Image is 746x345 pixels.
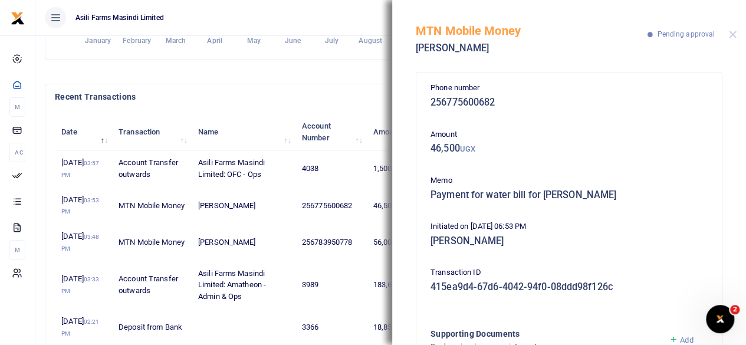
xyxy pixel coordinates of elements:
[112,224,192,261] td: MTN Mobile Money
[430,175,708,187] p: Memo
[416,24,648,38] h5: MTN Mobile Money
[9,143,25,162] li: Ac
[112,188,192,224] td: MTN Mobile Money
[61,276,99,294] small: 03:33 PM
[367,224,430,261] td: 56,000
[324,37,338,45] tspan: July
[430,143,708,155] h5: 46,500
[192,150,295,187] td: Asili Farms Masindi Limited: OFC - Ops
[430,327,660,340] h4: Supporting Documents
[112,261,192,309] td: Account Transfer outwards
[729,31,737,38] button: Close
[430,221,708,233] p: Initiated on [DATE] 06:53 PM
[166,37,186,45] tspan: March
[123,37,151,45] tspan: February
[295,114,367,150] th: Account Number: activate to sort column ascending
[55,150,112,187] td: [DATE]
[430,189,708,201] h5: Payment for water bill for [PERSON_NAME]
[9,240,25,259] li: M
[85,37,111,45] tspan: January
[430,235,708,247] h5: [PERSON_NAME]
[61,160,99,178] small: 03:57 PM
[9,97,25,117] li: M
[430,129,708,141] p: Amount
[430,97,708,109] h5: 256775600682
[61,318,99,337] small: 02:21 PM
[192,224,295,261] td: [PERSON_NAME]
[192,188,295,224] td: [PERSON_NAME]
[295,224,367,261] td: 256783950778
[207,37,222,45] tspan: April
[367,150,430,187] td: 1,500,000
[11,13,25,22] a: logo-small logo-large logo-large
[430,267,708,279] p: Transaction ID
[112,150,192,187] td: Account Transfer outwards
[284,37,301,45] tspan: June
[730,305,740,314] span: 2
[295,188,367,224] td: 256775600682
[367,114,430,150] th: Amount: activate to sort column ascending
[55,224,112,261] td: [DATE]
[359,37,382,45] tspan: August
[460,144,475,153] small: UGX
[71,12,169,23] span: Asili Farms Masindi Limited
[55,90,446,103] h4: Recent Transactions
[192,261,295,309] td: Asili Farms Masindi Limited: Amatheon - Admin & Ops
[669,336,694,344] a: Add
[61,234,99,252] small: 03:48 PM
[55,188,112,224] td: [DATE]
[416,42,648,54] h5: [PERSON_NAME]
[430,82,708,94] p: Phone number
[706,305,734,333] iframe: Intercom live chat
[430,281,708,293] h5: 415ea9d4-67d6-4042-94f0-08ddd98f126c
[657,30,715,38] span: Pending approval
[55,114,112,150] th: Date: activate to sort column descending
[55,261,112,309] td: [DATE]
[11,11,25,25] img: logo-small
[367,261,430,309] td: 183,600
[247,37,260,45] tspan: May
[680,336,693,344] span: Add
[295,150,367,187] td: 4038
[192,114,295,150] th: Name: activate to sort column ascending
[112,114,192,150] th: Transaction: activate to sort column ascending
[295,261,367,309] td: 3989
[367,188,430,224] td: 46,500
